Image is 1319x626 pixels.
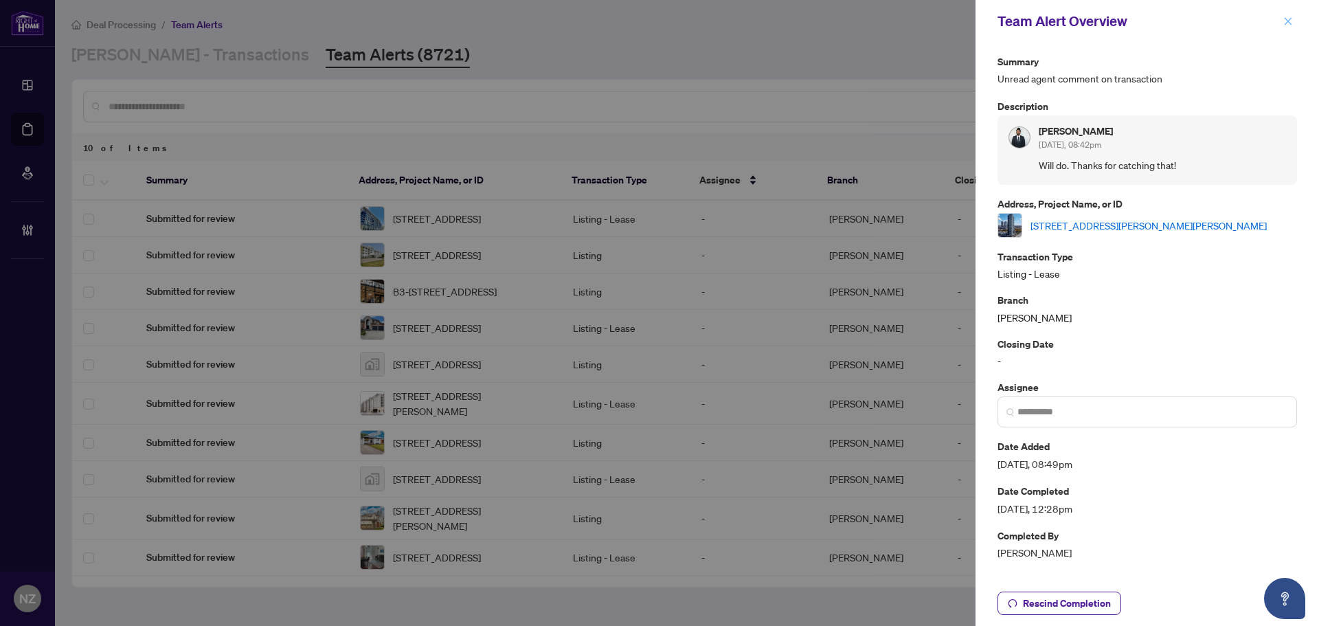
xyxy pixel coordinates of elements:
div: [PERSON_NAME] [997,292,1297,324]
span: [DATE], 12:28pm [997,501,1297,517]
img: search_icon [1006,408,1015,416]
img: Profile Icon [1009,127,1030,148]
p: Completed By [997,528,1297,544]
p: Address, Project Name, or ID [997,196,1297,212]
span: [DATE], 08:42pm [1039,139,1101,150]
div: - [997,336,1297,368]
span: close [1283,16,1293,26]
span: Rescind Completion [1023,592,1111,614]
button: Open asap [1264,578,1305,619]
p: Date Added [997,438,1297,454]
p: Date Completed [997,483,1297,499]
div: Listing - Lease [997,249,1297,281]
span: undo [1008,599,1017,608]
span: [DATE], 08:49pm [997,456,1297,472]
span: [PERSON_NAME] [997,545,1297,561]
p: Assignee [997,379,1297,395]
span: Unread agent comment on transaction [997,71,1297,87]
span: Will do. Thanks for catching that! [1039,157,1286,173]
p: Summary [997,54,1297,69]
div: Team Alert Overview [997,11,1279,32]
h5: [PERSON_NAME] [1039,126,1113,136]
img: thumbnail-img [998,214,1022,237]
p: Description [997,98,1297,114]
a: [STREET_ADDRESS][PERSON_NAME][PERSON_NAME] [1030,218,1267,233]
p: Branch [997,292,1297,308]
p: Closing Date [997,336,1297,352]
p: Transaction Type [997,249,1297,265]
button: Rescind Completion [997,592,1121,615]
